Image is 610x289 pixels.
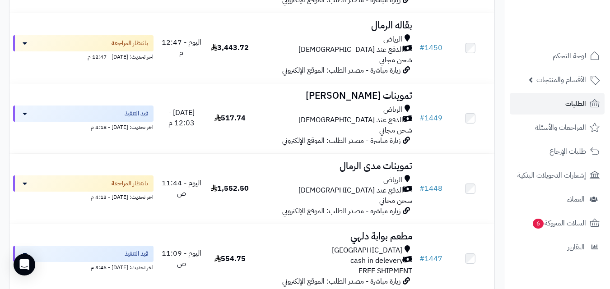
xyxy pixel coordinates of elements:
[532,217,586,229] span: السلات المتروكة
[419,42,442,53] a: #1450
[379,195,412,206] span: شحن مجاني
[298,115,403,125] span: الدفع عند [DEMOGRAPHIC_DATA]
[510,117,605,138] a: المراجعات والأسئلة
[13,51,154,61] div: اخر تحديث: [DATE] - 12:47 م
[549,145,586,158] span: طلبات الإرجاع
[258,20,412,31] h3: بقاله الرمال
[332,245,402,256] span: [GEOGRAPHIC_DATA]
[510,93,605,115] a: الطلبات
[13,122,154,131] div: اخر تحديث: [DATE] - 4:18 م
[510,188,605,210] a: العملاء
[510,141,605,162] a: طلبات الإرجاع
[350,256,403,266] span: cash in delevery
[379,125,412,136] span: شحن مجاني
[211,183,249,194] span: 1,552.50
[298,185,403,196] span: الدفع عند [DEMOGRAPHIC_DATA]
[510,236,605,258] a: التقارير
[510,212,605,234] a: السلات المتروكة6
[258,231,412,242] h3: مطعم بوابة دلهي
[359,266,412,276] span: FREE SHIPMENT
[13,192,154,201] div: اخر تحديث: [DATE] - 4:13 م
[112,39,148,48] span: بانتظار المراجعة
[567,193,585,206] span: العملاء
[282,135,400,146] span: زيارة مباشرة - مصدر الطلب: الموقع الإلكتروني
[162,178,201,199] span: اليوم - 11:44 ص
[553,50,586,62] span: لوحة التحكم
[533,219,544,229] span: 6
[282,65,400,76] span: زيارة مباشرة - مصدر الطلب: الموقع الإلكتروني
[125,249,148,258] span: قيد التنفيذ
[419,42,424,53] span: #
[258,161,412,171] h3: تموينات مدى الرمال
[14,254,35,275] div: Open Intercom Messenger
[162,37,201,58] span: اليوم - 12:47 م
[383,175,402,185] span: الرياض
[282,276,400,287] span: زيارة مباشرة - مصدر الطلب: الموقع الإلكتروني
[298,45,403,55] span: الدفع عند [DEMOGRAPHIC_DATA]
[536,73,586,86] span: الأقسام والمنتجات
[282,206,400,216] span: زيارة مباشرة - مصدر الطلب: الموقع الإلكتروني
[13,262,154,271] div: اخر تحديث: [DATE] - 3:46 م
[112,179,148,188] span: بانتظار المراجعة
[517,169,586,182] span: إشعارات التحويلات البنكية
[535,121,586,134] span: المراجعات والأسئلة
[258,91,412,101] h3: تموينات [PERSON_NAME]
[125,109,148,118] span: قيد التنفيذ
[568,241,585,253] span: التقارير
[419,253,442,264] a: #1447
[162,248,201,269] span: اليوم - 11:09 ص
[510,165,605,186] a: إشعارات التحويلات البنكية
[419,183,442,194] a: #1448
[565,97,586,110] span: الطلبات
[168,107,195,128] span: [DATE] - 12:03 م
[419,113,424,124] span: #
[419,113,442,124] a: #1449
[214,253,246,264] span: 554.75
[214,113,246,124] span: 517.74
[383,105,402,115] span: الرياض
[510,45,605,67] a: لوحة التحكم
[419,253,424,264] span: #
[211,42,249,53] span: 3,443.72
[383,34,402,45] span: الرياض
[419,183,424,194] span: #
[379,55,412,65] span: شحن مجاني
